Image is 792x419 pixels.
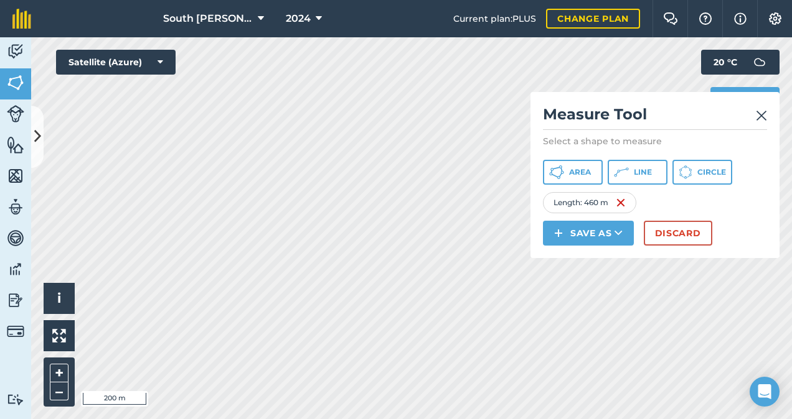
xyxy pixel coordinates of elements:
[768,12,783,25] img: A cog icon
[710,87,780,112] button: Print
[543,160,603,185] button: Area
[56,50,176,75] button: Satellite (Azure)
[546,9,640,29] a: Change plan
[286,11,311,26] span: 2024
[7,198,24,216] img: svg+xml;base64,PD94bWwgdmVyc2lvbj0iMS4wIiBlbmNvZGluZz0idXRmLTgiPz4KPCEtLSBHZW5lcmF0b3I6IEFkb2JlIE...
[747,50,772,75] img: svg+xml;base64,PD94bWwgdmVyc2lvbj0iMS4wIiBlbmNvZGluZz0idXRmLTgiPz4KPCEtLSBHZW5lcmF0b3I6IEFkb2JlIE...
[7,394,24,405] img: svg+xml;base64,PD94bWwgdmVyc2lvbj0iMS4wIiBlbmNvZGluZz0idXRmLTgiPz4KPCEtLSBHZW5lcmF0b3I6IEFkb2JlIE...
[163,11,253,26] span: South [PERSON_NAME]
[7,229,24,247] img: svg+xml;base64,PD94bWwgdmVyc2lvbj0iMS4wIiBlbmNvZGluZz0idXRmLTgiPz4KPCEtLSBHZW5lcmF0b3I6IEFkb2JlIE...
[57,290,61,306] span: i
[569,167,591,177] span: Area
[543,221,634,246] button: Save as
[543,104,767,130] h2: Measure Tool
[644,221,712,246] button: Discard
[616,195,626,210] img: svg+xml;base64,PHN2ZyB4bWxucz0iaHR0cDovL3d3dy53My5vcmcvMjAwMC9zdmciIHdpZHRoPSIxNiIgaGVpZ2h0PSIyNC...
[714,50,737,75] span: 20 ° C
[7,136,24,154] img: svg+xml;base64,PHN2ZyB4bWxucz0iaHR0cDovL3d3dy53My5vcmcvMjAwMC9zdmciIHdpZHRoPSI1NiIgaGVpZ2h0PSI2MC...
[634,167,652,177] span: Line
[7,42,24,61] img: svg+xml;base64,PD94bWwgdmVyc2lvbj0iMS4wIiBlbmNvZGluZz0idXRmLTgiPz4KPCEtLSBHZW5lcmF0b3I6IEFkb2JlIE...
[7,167,24,185] img: svg+xml;base64,PHN2ZyB4bWxucz0iaHR0cDovL3d3dy53My5vcmcvMjAwMC9zdmciIHdpZHRoPSI1NiIgaGVpZ2h0PSI2MC...
[734,11,747,26] img: svg+xml;base64,PHN2ZyB4bWxucz0iaHR0cDovL3d3dy53My5vcmcvMjAwMC9zdmciIHdpZHRoPSIxNyIgaGVpZ2h0PSIxNy...
[44,283,75,314] button: i
[750,377,780,407] div: Open Intercom Messenger
[7,105,24,122] img: svg+xml;base64,PD94bWwgdmVyc2lvbj0iMS4wIiBlbmNvZGluZz0idXRmLTgiPz4KPCEtLSBHZW5lcmF0b3I6IEFkb2JlIE...
[543,192,636,213] div: Length : 460 m
[697,167,726,177] span: Circle
[12,9,31,29] img: fieldmargin Logo
[698,12,713,25] img: A question mark icon
[554,226,563,241] img: svg+xml;base64,PHN2ZyB4bWxucz0iaHR0cDovL3d3dy53My5vcmcvMjAwMC9zdmciIHdpZHRoPSIxNCIgaGVpZ2h0PSIyNC...
[543,135,767,147] p: Select a shape to measure
[7,73,24,92] img: svg+xml;base64,PHN2ZyB4bWxucz0iaHR0cDovL3d3dy53My5vcmcvMjAwMC9zdmciIHdpZHRoPSI1NiIgaGVpZ2h0PSI2MC...
[52,329,66,343] img: Four arrows, one pointing top left, one top right, one bottom right and the last bottom left
[701,50,780,75] button: 20 °C
[672,160,732,185] button: Circle
[608,160,667,185] button: Line
[50,364,68,382] button: +
[756,108,767,123] img: svg+xml;base64,PHN2ZyB4bWxucz0iaHR0cDovL3d3dy53My5vcmcvMjAwMC9zdmciIHdpZHRoPSIyMiIgaGVpZ2h0PSIzMC...
[50,382,68,400] button: –
[453,12,536,25] span: Current plan : PLUS
[7,260,24,279] img: svg+xml;base64,PD94bWwgdmVyc2lvbj0iMS4wIiBlbmNvZGluZz0idXRmLTgiPz4KPCEtLSBHZW5lcmF0b3I6IEFkb2JlIE...
[663,12,678,25] img: Two speech bubbles overlapping with the left bubble in the forefront
[7,323,24,340] img: svg+xml;base64,PD94bWwgdmVyc2lvbj0iMS4wIiBlbmNvZGluZz0idXRmLTgiPz4KPCEtLSBHZW5lcmF0b3I6IEFkb2JlIE...
[7,291,24,310] img: svg+xml;base64,PD94bWwgdmVyc2lvbj0iMS4wIiBlbmNvZGluZz0idXRmLTgiPz4KPCEtLSBHZW5lcmF0b3I6IEFkb2JlIE...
